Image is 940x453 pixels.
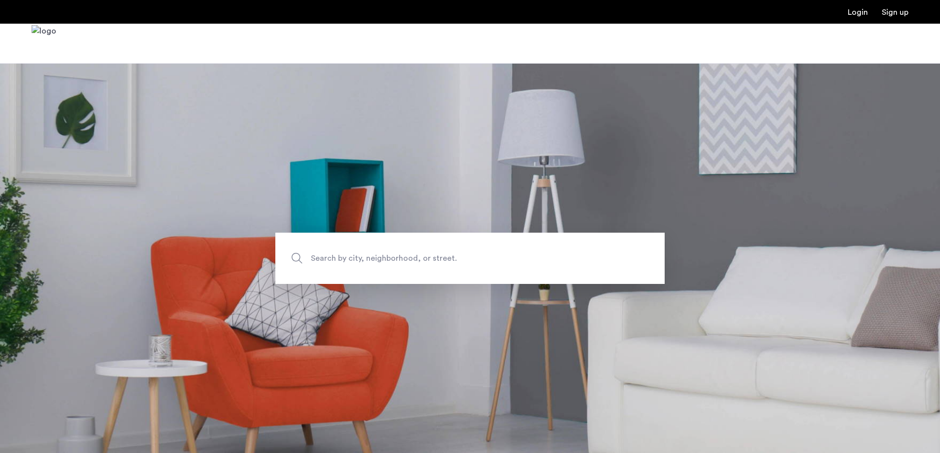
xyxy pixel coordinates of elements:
[275,233,665,284] input: Apartment Search
[32,25,56,62] a: Cazamio Logo
[311,251,583,265] span: Search by city, neighborhood, or street.
[848,8,868,16] a: Login
[32,25,56,62] img: logo
[882,8,908,16] a: Registration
